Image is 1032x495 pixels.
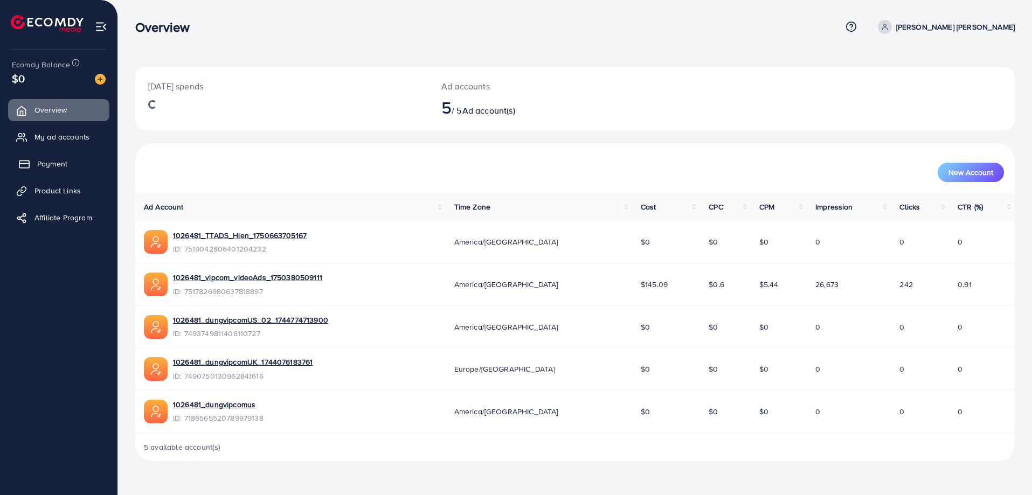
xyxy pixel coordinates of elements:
span: America/[GEOGRAPHIC_DATA] [454,279,558,290]
span: 242 [899,279,912,290]
span: CPC [709,201,723,212]
span: Ecomdy Balance [12,59,70,70]
h3: Overview [135,19,198,35]
img: ic-ads-acc.e4c84228.svg [144,230,168,254]
span: $0.6 [709,279,724,290]
img: ic-ads-acc.e4c84228.svg [144,315,168,339]
a: 1026481_dungvipcomUK_1744076183761 [173,357,313,367]
span: Ad account(s) [462,104,515,116]
span: America/[GEOGRAPHIC_DATA] [454,406,558,417]
a: Payment [8,153,109,175]
span: $0 [759,236,768,247]
span: 0 [899,322,904,332]
span: $145.09 [641,279,668,290]
span: 0 [815,364,820,374]
a: 1026481_dungvipcomus [173,399,264,410]
span: ID: 7517826980637818897 [173,286,322,297]
img: image [95,74,106,85]
span: 0 [958,364,962,374]
a: Overview [8,99,109,121]
span: Impression [815,201,853,212]
span: 0 [815,406,820,417]
span: $5.44 [759,279,779,290]
span: ID: 7186565520789979138 [173,413,264,423]
span: Product Links [34,185,81,196]
span: America/[GEOGRAPHIC_DATA] [454,322,558,332]
span: $0 [759,364,768,374]
span: 0 [899,364,904,374]
span: 26,673 [815,279,839,290]
span: $0 [709,364,718,374]
span: 0 [815,236,820,247]
span: $0 [709,322,718,332]
span: 0 [958,236,962,247]
a: 1026481_vipcom_videoAds_1750380509111 [173,272,322,283]
span: Ad Account [144,201,184,212]
p: [PERSON_NAME] [PERSON_NAME] [896,20,1015,33]
span: $0 [709,236,718,247]
a: My ad accounts [8,126,109,148]
span: ID: 7493749811406110727 [173,328,328,339]
span: 5 [441,95,452,120]
span: New Account [948,169,993,176]
span: $0 [641,322,650,332]
img: ic-ads-acc.e4c84228.svg [144,357,168,381]
span: $0 [759,406,768,417]
span: 0 [958,322,962,332]
span: Overview [34,104,67,115]
span: 0 [815,322,820,332]
span: $0 [641,406,650,417]
span: Time Zone [454,201,490,212]
span: Europe/[GEOGRAPHIC_DATA] [454,364,555,374]
span: Cost [641,201,656,212]
span: $0 [709,406,718,417]
span: $0 [759,322,768,332]
span: 0.91 [958,279,972,290]
a: 1026481_dungvipcomUS_02_1744774713900 [173,315,328,325]
a: 1026481_TTADS_Hien_1750663705167 [173,230,307,241]
span: 0 [958,406,962,417]
h2: / 5 [441,97,635,117]
p: [DATE] spends [148,80,415,93]
img: ic-ads-acc.e4c84228.svg [144,273,168,296]
span: 0 [899,236,904,247]
a: Affiliate Program [8,207,109,228]
span: $0 [641,236,650,247]
img: ic-ads-acc.e4c84228.svg [144,400,168,423]
button: New Account [938,163,1004,182]
span: Clicks [899,201,920,212]
a: [PERSON_NAME] [PERSON_NAME] [874,20,1015,34]
span: $0 [641,364,650,374]
span: 5 available account(s) [144,442,221,452]
img: menu [95,20,107,33]
span: CPM [759,201,774,212]
a: Product Links [8,180,109,201]
span: ID: 7519042806401204232 [173,243,307,254]
span: $0 [12,71,25,86]
span: 0 [899,406,904,417]
span: Payment [37,158,67,169]
span: Affiliate Program [34,212,92,223]
span: My ad accounts [34,131,89,142]
p: Ad accounts [441,80,635,93]
iframe: Chat [986,447,1024,487]
img: logo [11,15,84,32]
span: CTR (%) [958,201,983,212]
span: ID: 7490750130962841616 [173,371,313,381]
span: America/[GEOGRAPHIC_DATA] [454,236,558,247]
